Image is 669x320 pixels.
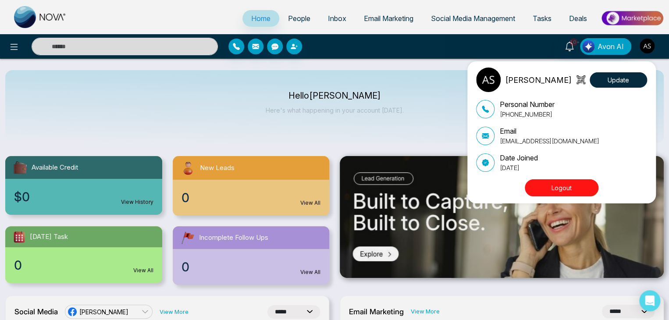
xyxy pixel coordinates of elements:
p: [PHONE_NUMBER] [500,110,555,119]
p: Personal Number [500,99,555,110]
p: Email [500,126,599,136]
p: Date Joined [500,153,538,163]
p: [EMAIL_ADDRESS][DOMAIN_NAME] [500,136,599,146]
div: Open Intercom Messenger [639,290,660,311]
button: Update [590,72,647,88]
p: [PERSON_NAME] [505,74,572,86]
p: [DATE] [500,163,538,172]
button: Logout [525,179,598,196]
